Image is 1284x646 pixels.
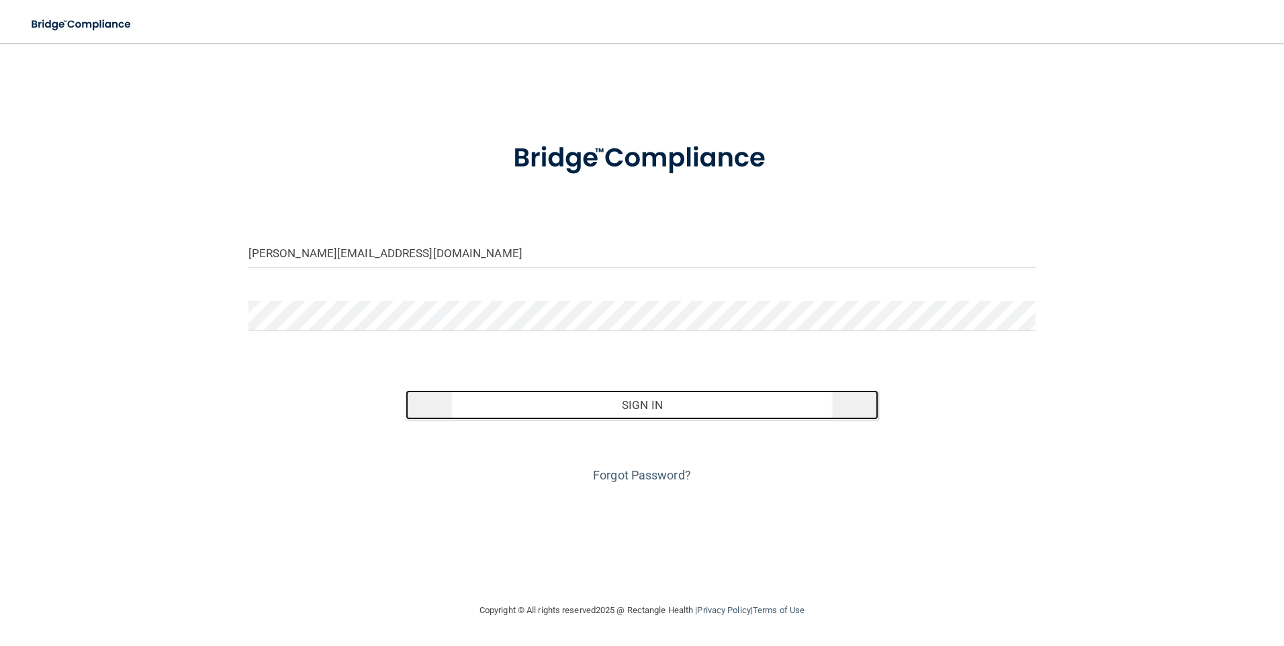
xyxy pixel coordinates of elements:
a: Privacy Policy [697,605,750,615]
a: Terms of Use [753,605,805,615]
img: bridge_compliance_login_screen.278c3ca4.svg [486,124,798,193]
div: Copyright © All rights reserved 2025 @ Rectangle Health | | [397,589,887,632]
img: bridge_compliance_login_screen.278c3ca4.svg [20,11,144,38]
input: Email [248,238,1036,268]
button: Sign In [406,390,878,420]
a: Forgot Password? [593,468,691,482]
